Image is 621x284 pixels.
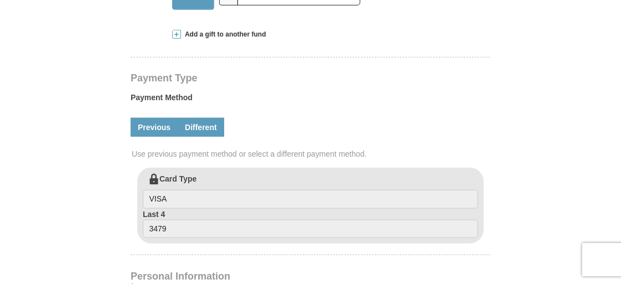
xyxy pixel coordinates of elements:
[143,173,478,209] label: Card Type
[131,92,490,109] label: Payment Method
[178,118,224,137] a: Different
[131,118,178,137] a: Previous
[132,148,491,159] span: Use previous payment method or select a different payment method.
[143,209,478,239] label: Last 4
[143,190,478,209] input: Card Type
[131,74,490,82] h4: Payment Type
[181,30,266,39] span: Add a gift to another fund
[131,272,490,281] h4: Personal Information
[143,220,478,239] input: Last 4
